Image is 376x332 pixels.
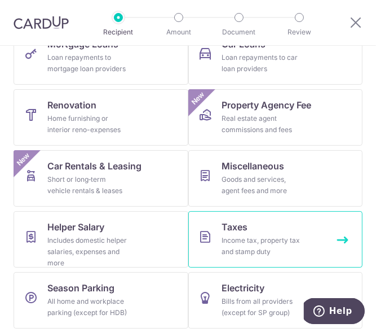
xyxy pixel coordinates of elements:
a: RenovationHome furnishing or interior reno-expenses [14,89,188,146]
a: Helper SalaryIncludes domestic helper salaries, expenses and more [14,211,188,268]
div: Loan repayments to mortgage loan providers [47,52,129,75]
span: Help [25,8,48,18]
a: Car LoansLoan repayments to car loan providers [188,28,363,85]
a: ElectricityBills from all providers (except for SP group) [188,272,363,329]
a: Car Rentals & LeasingShort or long‑term vehicle rentals & leasesNew [14,150,188,207]
img: CardUp [14,16,69,29]
div: Home furnishing or interior reno-expenses [47,113,129,136]
p: Amount [156,27,201,38]
div: Loan repayments to car loan providers [222,52,303,75]
div: Includes domestic helper salaries, expenses and more [47,235,129,269]
div: Short or long‑term vehicle rentals & leases [47,174,129,196]
div: Bills from all providers (except for SP group) [222,296,303,318]
a: TaxesIncome tax, property tax and stamp duty [188,211,363,268]
div: Income tax, property tax and stamp duty [222,235,303,257]
a: Mortgage LoansLoan repayments to mortgage loan providers [14,28,188,85]
span: Renovation [47,98,96,112]
p: Review [277,27,322,38]
a: Property Agency FeeReal estate agent commissions and feesNew [188,89,363,146]
span: New [188,89,207,108]
a: Season ParkingAll home and workplace parking (except for HDB) [14,272,188,329]
span: New [14,150,33,169]
span: Miscellaneous [222,159,285,173]
div: All home and workplace parking (except for HDB) [47,296,129,318]
div: Goods and services, agent fees and more [222,174,303,196]
span: Car Rentals & Leasing [47,159,141,173]
span: Property Agency Fee [222,98,312,112]
div: Real estate agent commissions and fees [222,113,303,136]
span: Helper Salary [47,220,104,234]
a: MiscellaneousGoods and services, agent fees and more [188,150,363,207]
span: Electricity [222,281,265,295]
p: Recipient [96,27,141,38]
span: Season Parking [47,281,114,295]
span: Taxes [222,220,248,234]
iframe: Opens a widget where you can find more information [304,298,365,326]
p: Document [216,27,262,38]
